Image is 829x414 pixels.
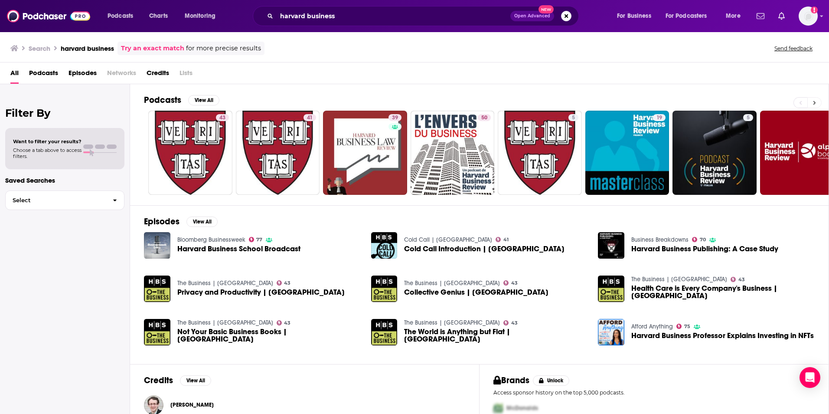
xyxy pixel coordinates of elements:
a: 39 [323,111,407,195]
img: Health Care is Every Company's Business | Harvard Business School [598,276,624,302]
a: 41 [496,237,509,242]
a: The World is Anything but Flat | Harvard Business School [404,328,587,343]
span: For Business [617,10,651,22]
a: Business Breakdowns [631,236,689,243]
a: Scott Kominers [170,401,214,408]
img: Collective Genius | Harvard Business School [371,276,398,302]
span: Select [6,197,106,203]
button: open menu [101,9,144,23]
img: Harvard Business Professor Explains Investing in NFTs [598,319,624,345]
button: open menu [660,9,720,23]
span: For Podcasters [666,10,707,22]
img: Harvard Business Publishing: A Case Study [598,232,624,259]
h2: Brands [493,375,529,386]
span: Charts [149,10,168,22]
a: CreditsView All [144,375,211,386]
img: Not Your Basic Business Books | Harvard Business School [144,319,170,345]
span: 5 [572,114,575,122]
a: 70 [692,237,706,242]
span: 19 [656,114,662,122]
a: Harvard Business Publishing: A Case Study [631,245,778,253]
button: Unlock [533,375,570,386]
span: 43 [511,321,518,325]
a: Collective Genius | Harvard Business School [404,289,548,296]
span: 41 [307,114,313,122]
a: PodcastsView All [144,95,219,105]
span: Logged in as AlexMerceron [799,7,818,26]
span: Privacy and Productivity | [GEOGRAPHIC_DATA] [177,289,345,296]
span: Choose a tab above to access filters. [13,147,82,159]
a: 43 [277,280,291,286]
span: Health Care is Every Company's Business | [GEOGRAPHIC_DATA] [631,285,815,299]
a: 5 [568,114,578,121]
button: View All [180,375,211,386]
span: Episodes [69,66,97,84]
h3: harvard business [61,44,114,53]
span: Collective Genius | [GEOGRAPHIC_DATA] [404,289,548,296]
a: 41 [236,111,320,195]
span: 43 [738,278,745,282]
a: EpisodesView All [144,216,218,227]
span: McDonalds [506,404,538,412]
span: Want to filter your results? [13,138,82,145]
span: 70 [700,238,706,242]
a: Harvard Business Professor Explains Investing in NFTs [631,332,814,339]
span: for more precise results [186,43,261,53]
span: 43 [219,114,225,122]
img: Harvard Business School Broadcast [144,232,170,259]
a: Try an exact match [121,43,184,53]
input: Search podcasts, credits, & more... [277,9,510,23]
img: Privacy and Productivity | Harvard Business School [144,276,170,302]
span: Not Your Basic Business Books | [GEOGRAPHIC_DATA] [177,328,361,343]
a: Harvard Business School Broadcast [177,245,300,253]
span: 75 [684,325,690,329]
a: Podcasts [29,66,58,84]
a: Cold Call Introduction | Harvard Business School [404,245,565,253]
a: 41 [304,114,316,121]
a: 5 [743,114,753,121]
span: Lists [180,66,193,84]
img: Podchaser - Follow, Share and Rate Podcasts [7,8,90,24]
span: [PERSON_NAME] [170,401,214,408]
button: open menu [179,9,227,23]
h3: Search [29,44,50,53]
a: 43 [216,114,229,121]
a: The Business | Harvard Business School [404,279,500,287]
a: 19 [585,111,669,195]
a: 43 [148,111,232,195]
a: 43 [277,320,291,325]
a: All [10,66,19,84]
span: More [726,10,741,22]
p: Saved Searches [5,176,124,184]
a: Charts [144,9,173,23]
img: Cold Call Introduction | Harvard Business School [371,232,398,259]
h2: Credits [144,375,173,386]
h2: Episodes [144,216,180,227]
span: Monitoring [185,10,215,22]
span: 43 [511,281,518,285]
span: 5 [747,114,750,122]
button: Send feedback [772,45,815,52]
a: Not Your Basic Business Books | Harvard Business School [177,328,361,343]
a: The Business | Harvard Business School [404,319,500,326]
span: 41 [503,238,509,242]
span: Open Advanced [514,14,550,18]
a: 43 [731,277,745,282]
button: Open AdvancedNew [510,11,554,21]
a: Afford Anything [631,323,673,330]
span: 50 [481,114,487,122]
button: Show profile menu [799,7,818,26]
svg: Add a profile image [811,7,818,13]
a: Credits [147,66,169,84]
